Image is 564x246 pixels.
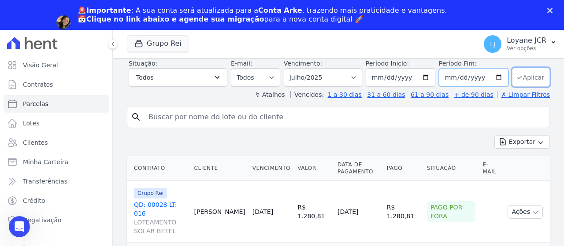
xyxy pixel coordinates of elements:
span: Lotes [23,119,40,128]
a: [DATE] [252,208,273,215]
a: Contratos [4,76,109,93]
span: Todos [136,72,153,83]
label: ↯ Atalhos [255,91,285,98]
i: search [131,112,141,122]
p: Ver opções [507,45,546,52]
a: Clientes [4,134,109,151]
label: Vencimento: [284,60,322,67]
a: 61 a 90 dias [411,91,449,98]
img: Profile image for Adriane [56,15,70,29]
a: Crédito [4,192,109,209]
span: Parcelas [23,99,48,108]
iframe: Intercom live chat [9,216,30,237]
button: Todos [129,68,227,87]
th: E-mail [479,156,504,181]
a: + de 90 dias [454,91,493,98]
span: Crédito [23,196,45,205]
button: Aplicar [512,68,550,87]
a: ✗ Limpar Filtros [497,91,550,98]
span: Grupo Rei [134,188,167,198]
a: QD: 00028 LT: 016LOTEAMENTO SOLAR BETEL [134,200,187,235]
a: Agendar migração [78,29,150,39]
td: R$ 1.280,81 [383,181,423,243]
span: Contratos [23,80,53,89]
button: Exportar [494,135,550,149]
th: Vencimento [249,156,294,181]
label: Vencidos: [290,91,324,98]
button: Grupo Rei [127,35,189,52]
button: Ações [508,205,543,219]
span: LJ [490,41,495,47]
label: Situação: [129,60,157,67]
span: Clientes [23,138,48,147]
label: E-mail: [231,60,252,67]
span: Visão Geral [23,61,58,70]
b: Clique no link abaixo e agende sua migração [86,15,264,23]
p: Loyane JCR [507,36,546,45]
td: R$ 1.280,81 [294,181,334,243]
th: Contrato [127,156,190,181]
span: Transferências [23,177,67,186]
span: LOTEAMENTO SOLAR BETEL [134,218,187,235]
b: 🚨Importante [78,6,131,15]
input: Buscar por nome do lote ou do cliente [143,108,546,126]
th: Data de Pagamento [334,156,383,181]
div: Fechar [547,8,556,13]
label: Período Inicío: [366,60,409,67]
a: Parcelas [4,95,109,113]
label: Período Fim: [439,59,508,68]
div: : A sua conta será atualizada para a , trazendo mais praticidade e vantagens. 📅 para a nova conta... [78,6,447,24]
b: Conta Arke [258,6,302,15]
a: Minha Carteira [4,153,109,171]
th: Situação [423,156,479,181]
a: 1 a 30 dias [328,91,362,98]
a: Transferências [4,173,109,190]
div: Pago por fora [427,201,475,222]
button: LJ Loyane JCR Ver opções [477,32,564,56]
a: 31 a 60 dias [367,91,405,98]
a: Negativação [4,211,109,229]
td: [PERSON_NAME] [190,181,249,243]
a: Visão Geral [4,56,109,74]
span: Negativação [23,216,62,224]
span: Minha Carteira [23,158,68,166]
th: Cliente [190,156,249,181]
th: Pago [383,156,423,181]
td: [DATE] [334,181,383,243]
th: Valor [294,156,334,181]
a: Lotes [4,114,109,132]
